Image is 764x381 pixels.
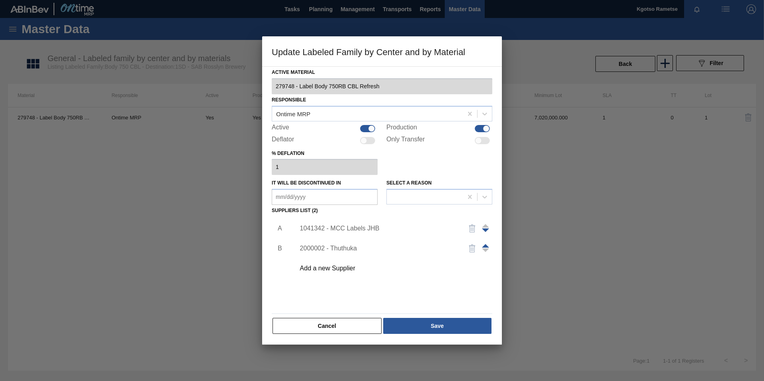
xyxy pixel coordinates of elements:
li: A [272,218,284,238]
button: delete-icon [463,219,482,238]
div: 1041342 - MCC Labels JHB [300,225,456,232]
h3: Update Labeled Family by Center and by Material [262,36,502,67]
label: Responsible [272,97,306,103]
label: Select a reason [386,180,432,186]
label: Active Material [272,67,492,78]
button: Cancel [273,318,382,334]
img: delete-icon [468,244,477,253]
li: B [272,238,284,258]
label: Only Transfer [386,136,425,145]
button: Save [383,318,491,334]
div: Ontime MRP [276,110,310,117]
label: Active [272,124,289,133]
img: delete-icon [468,224,477,233]
label: It will be discontinued in [272,180,341,186]
span: Move up [482,244,489,248]
label: % deflation [272,148,378,159]
label: Suppliers list (2) [272,208,318,213]
span: Move up [482,228,489,232]
div: 2000002 - Thuthuka [300,245,456,252]
label: Deflator [272,136,294,145]
label: Production [386,124,417,133]
button: delete-icon [463,239,482,258]
input: mm/dd/yyyy [272,189,378,205]
div: Add a new Supplier [300,265,456,272]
